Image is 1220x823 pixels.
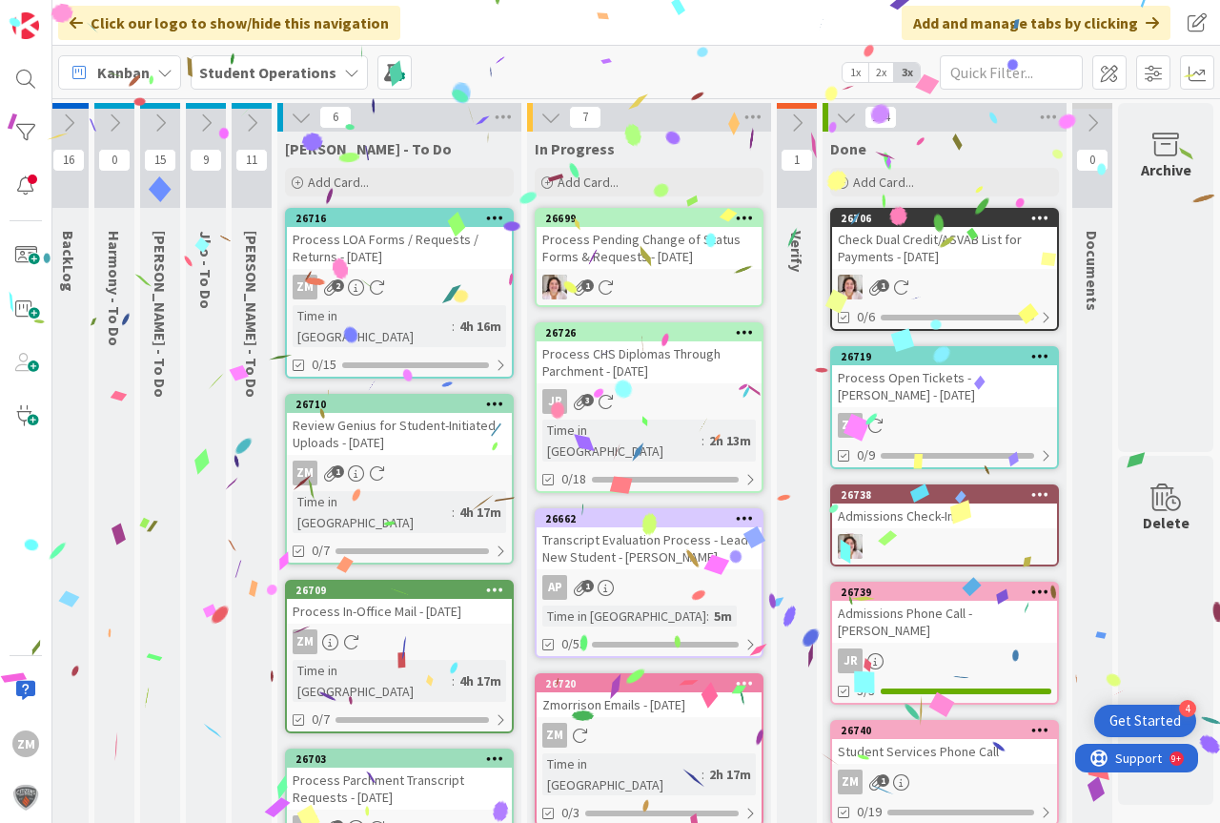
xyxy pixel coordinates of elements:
span: 6 [319,106,352,129]
span: 3/3 [857,681,875,701]
div: Time in [GEOGRAPHIC_DATA] [542,606,706,627]
b: Student Operations [199,63,336,82]
span: In Progress [535,139,615,158]
div: ZM [838,770,863,794]
div: ZM [287,461,512,485]
div: 26719 [841,350,1057,363]
div: ZM [287,629,512,654]
div: 26740 [841,724,1057,737]
div: 4h 17m [455,670,506,691]
div: Time in [GEOGRAPHIC_DATA] [293,491,452,533]
div: 2h 17m [704,764,756,785]
div: Process LOA Forms / Requests / Returns - [DATE] [287,227,512,269]
div: Click our logo to show/hide this navigation [58,6,400,40]
div: 26706 [832,210,1057,227]
span: 1 [581,580,594,592]
div: 26710 [287,396,512,413]
span: Support [40,3,87,26]
span: Documents [1083,231,1102,311]
a: 26699Process Pending Change of Status Forms & Requests - [DATE]EW [535,208,763,307]
div: EW [832,275,1057,299]
span: 0/3 [561,803,579,823]
span: 0/7 [312,710,330,730]
span: Verify [787,231,806,272]
div: 26699 [545,212,762,225]
a: 26726Process CHS Diplomas Through Parchment - [DATE]JRTime in [GEOGRAPHIC_DATA]:2h 13m0/18 [535,322,763,493]
div: Process CHS Diplomas Through Parchment - [DATE] [537,341,762,383]
div: Time in [GEOGRAPHIC_DATA] [542,753,701,795]
span: 0 [1076,149,1108,172]
div: Get Started [1109,711,1181,730]
span: 0/18 [561,469,586,489]
span: Amanda - To Do [242,231,261,398]
div: Process Parchment Transcript Requests - [DATE] [287,768,512,810]
div: 26709Process In-Office Mail - [DATE] [287,582,512,624]
span: : [452,502,455,523]
span: Add Card... [853,174,914,191]
div: Open Get Started checklist, remaining modules: 4 [1094,705,1196,737]
div: Process In-Office Mail - [DATE] [287,599,512,624]
div: EW [832,534,1057,559]
div: 26720 [545,677,762,690]
div: ZM [287,275,512,299]
div: Archive [1141,158,1191,181]
div: Process Open Tickets - [PERSON_NAME] - [DATE] [832,365,1057,407]
div: Check Dual Credit/ASVAB List for Payments - [DATE] [832,227,1057,269]
span: 2 [332,279,344,292]
div: AP [537,575,762,600]
a: 26738Admissions Check-InEW [830,484,1059,566]
span: Done [830,139,866,158]
div: 26720 [537,675,762,692]
span: 0/53 [561,634,586,654]
div: 26720Zmorrison Emails - [DATE] [537,675,762,717]
img: Visit kanbanzone.com [12,12,39,39]
div: 26740 [832,722,1057,739]
span: 0/19 [857,802,882,822]
div: ZM [542,723,567,748]
div: 26710Review Genius for Student-Initiated Uploads - [DATE] [287,396,512,455]
a: 26710Review Genius for Student-Initiated Uploads - [DATE]ZMTime in [GEOGRAPHIC_DATA]:4h 17m0/7 [285,394,514,565]
div: 26738 [841,488,1057,502]
span: 1 [877,774,889,787]
span: 15 [144,149,176,172]
div: 26738 [832,486,1057,504]
span: 0/6 [857,307,875,327]
span: 1 [877,279,889,292]
div: 26739Admissions Phone Call - [PERSON_NAME] [832,584,1057,643]
span: 7 [569,106,601,129]
div: 26716Process LOA Forms / Requests / Returns - [DATE] [287,210,512,269]
span: 11 [235,149,268,172]
div: 26703 [287,751,512,768]
div: Transcript Evaluation Process - Lead / New Student - [PERSON_NAME] [537,527,762,569]
span: 1x [843,63,868,82]
div: EW [537,275,762,299]
a: 26662Transcript Evaluation Process - Lead / New Student - [PERSON_NAME]APTime in [GEOGRAPHIC_DATA... [535,508,763,658]
div: ZM [832,413,1057,438]
div: 4h 17m [455,502,506,523]
span: 114 [864,106,897,129]
div: 4 [1179,700,1196,717]
div: ZM [832,770,1057,794]
div: 26709 [287,582,512,599]
div: 26719Process Open Tickets - [PERSON_NAME] - [DATE] [832,348,1057,407]
div: 26726 [537,324,762,341]
span: 16 [52,149,85,172]
div: Delete [1143,511,1189,534]
img: EW [838,534,863,559]
div: 4h 16m [455,316,506,337]
div: Time in [GEOGRAPHIC_DATA] [293,660,452,702]
span: 1 [781,149,813,172]
div: Process Pending Change of Status Forms & Requests - [DATE] [537,227,762,269]
span: : [701,430,704,451]
div: 26716 [287,210,512,227]
div: 26703Process Parchment Transcript Requests - [DATE] [287,751,512,810]
a: 26739Admissions Phone Call - [PERSON_NAME]JR3/3 [830,582,1059,705]
div: Student Services Phone Call [832,739,1057,764]
div: ZM [838,413,863,438]
div: ZM [293,629,317,654]
a: 26719Process Open Tickets - [PERSON_NAME] - [DATE]ZM0/9 [830,346,1059,469]
div: 26699Process Pending Change of Status Forms & Requests - [DATE] [537,210,762,269]
span: 3x [894,63,920,82]
div: AP [542,575,567,600]
span: : [701,764,704,785]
